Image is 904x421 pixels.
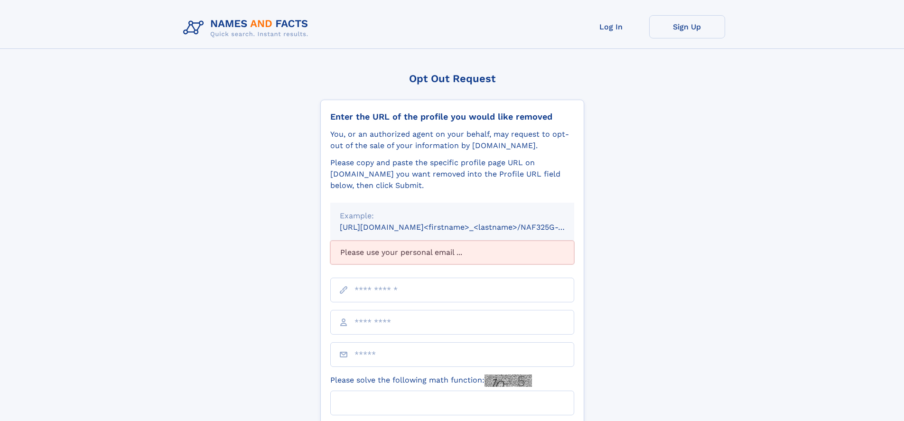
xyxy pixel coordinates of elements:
div: Opt Out Request [320,73,584,84]
div: Example: [340,210,565,222]
a: Log In [573,15,649,38]
div: Please use your personal email ... [330,241,574,264]
label: Please solve the following math function: [330,374,532,387]
div: Enter the URL of the profile you would like removed [330,112,574,122]
a: Sign Up [649,15,725,38]
div: Please copy and paste the specific profile page URL on [DOMAIN_NAME] you want removed into the Pr... [330,157,574,191]
img: Logo Names and Facts [179,15,316,41]
div: You, or an authorized agent on your behalf, may request to opt-out of the sale of your informatio... [330,129,574,151]
small: [URL][DOMAIN_NAME]<firstname>_<lastname>/NAF325G-xxxxxxxx [340,223,592,232]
